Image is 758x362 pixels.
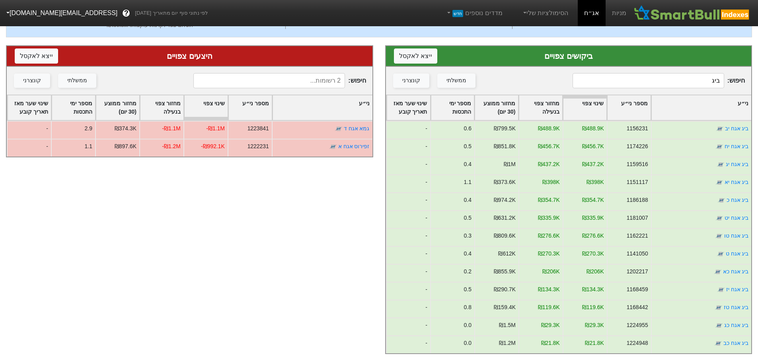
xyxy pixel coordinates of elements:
[626,267,648,276] div: 1202217
[542,178,559,186] div: ₪398K
[538,232,559,240] div: ₪276.6K
[519,95,562,120] div: Toggle SortBy
[626,214,648,222] div: 1181007
[724,322,748,328] a: ביג אגח כג
[626,142,648,151] div: 1174226
[464,196,471,204] div: 0.4
[538,142,559,151] div: ₪456.7K
[724,143,748,149] a: ביג אגח יח
[607,95,651,120] div: Toggle SortBy
[626,160,648,168] div: 1159516
[15,48,58,64] button: ייצא לאקסל
[85,142,92,151] div: 1.1
[723,340,748,346] a: ביג אגח כב
[335,125,343,133] img: tase link
[228,95,272,120] div: Toggle SortBy
[464,250,471,258] div: 0.4
[541,339,559,347] div: ₪21.8K
[538,285,559,294] div: ₪134.3K
[184,95,228,120] div: Toggle SortBy
[247,124,269,133] div: 1223841
[715,232,723,240] img: tase link
[724,232,748,239] a: ביג אגח טו
[464,267,471,276] div: 0.2
[626,303,648,312] div: 1168442
[626,250,648,258] div: 1141050
[725,161,748,167] a: ביג אגח יג
[135,9,208,17] span: לפי נתוני סוף יום מתאריך [DATE]
[538,250,559,258] div: ₪270.3K
[717,286,725,294] img: tase link
[96,95,139,120] div: Toggle SortBy
[464,214,471,222] div: 0.5
[386,174,430,192] div: -
[386,210,430,228] div: -
[464,285,471,294] div: 0.5
[338,143,370,149] a: זפירוס אגח א
[626,321,648,329] div: 1224955
[386,300,430,317] div: -
[626,124,648,133] div: 1156231
[8,95,51,120] div: Toggle SortBy
[493,124,515,133] div: ₪799.5K
[626,285,648,294] div: 1168459
[58,74,96,88] button: ממשלתי
[394,48,437,64] button: ייצא לאקסל
[582,124,604,133] div: ₪488.9K
[626,196,648,204] div: 1186188
[573,73,745,88] span: חיפוש :
[452,10,463,17] span: חדש
[386,317,430,335] div: -
[386,335,430,353] div: -
[582,303,604,312] div: ₪119.6K
[538,160,559,168] div: ₪437.2K
[493,142,515,151] div: ₪851.8K
[386,264,430,282] div: -
[716,250,724,258] img: tase link
[538,196,559,204] div: ₪354.7K
[344,125,370,132] a: גמא אגח ד
[493,267,515,276] div: ₪855.9K
[713,268,721,276] img: tase link
[726,286,748,292] a: ביג אגח יז
[582,250,604,258] div: ₪270.3K
[582,232,604,240] div: ₪276.6K
[431,95,474,120] div: Toggle SortBy
[442,5,506,21] a: מדדים נוספיםחדש
[201,142,225,151] div: -₪992.1K
[538,124,559,133] div: ₪488.9K
[140,95,183,120] div: Toggle SortBy
[499,339,515,347] div: ₪1.2M
[518,5,572,21] a: הסימולציות שלי
[464,178,471,186] div: 1.1
[587,178,604,186] div: ₪398K
[585,321,604,329] div: ₪29.3K
[493,303,515,312] div: ₪159.4K
[437,74,475,88] button: ממשלתי
[386,246,430,264] div: -
[193,73,366,88] span: חיפוש :
[626,178,648,186] div: 1151117
[725,125,748,132] a: ביג אגח יב
[386,192,430,210] div: -
[115,142,136,151] div: ₪897.6K
[85,124,92,133] div: 2.9
[715,143,723,151] img: tase link
[633,5,752,21] img: SmartBull
[714,304,722,312] img: tase link
[193,73,345,88] input: 2 רשומות...
[715,125,723,133] img: tase link
[162,124,181,133] div: -₪1.1M
[394,50,744,62] div: ביקושים צפויים
[464,142,471,151] div: 0.5
[582,160,604,168] div: ₪437.2K
[626,339,648,347] div: 1224948
[464,321,471,329] div: 0.0
[725,250,748,257] a: ביג אגח ט
[538,303,559,312] div: ₪119.6K
[67,76,87,85] div: ממשלתי
[563,95,606,120] div: Toggle SortBy
[542,267,559,276] div: ₪206K
[386,121,430,139] div: -
[582,285,604,294] div: ₪134.3K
